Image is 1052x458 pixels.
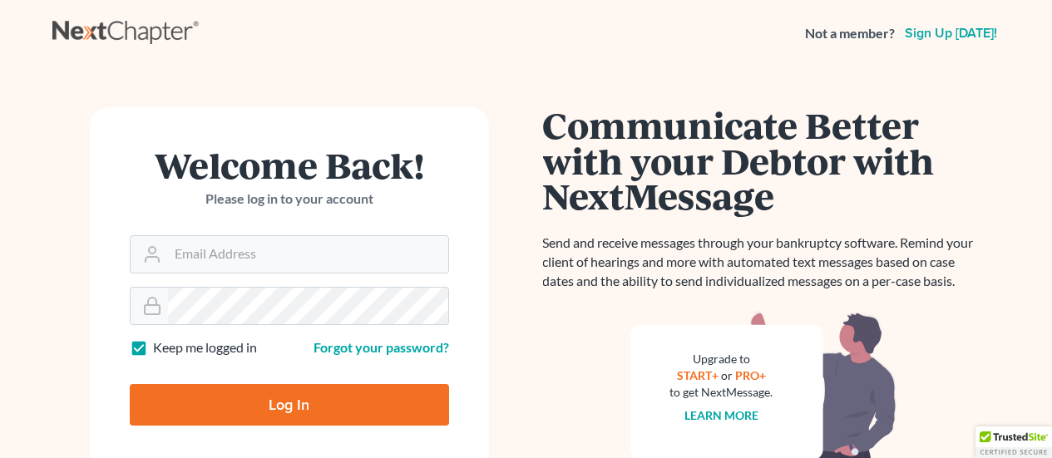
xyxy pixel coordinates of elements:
[153,338,257,357] label: Keep me logged in
[543,234,984,291] p: Send and receive messages through your bankruptcy software. Remind your client of hearings and mo...
[168,236,448,273] input: Email Address
[670,384,773,401] div: to get NextMessage.
[670,351,773,367] div: Upgrade to
[130,190,449,209] p: Please log in to your account
[684,408,758,422] a: Learn more
[901,27,1000,40] a: Sign up [DATE]!
[721,368,733,382] span: or
[130,384,449,426] input: Log In
[805,24,895,43] strong: Not a member?
[130,147,449,183] h1: Welcome Back!
[314,339,449,355] a: Forgot your password?
[735,368,766,382] a: PRO+
[975,426,1052,458] div: TrustedSite Certified
[677,368,719,382] a: START+
[543,107,984,214] h1: Communicate Better with your Debtor with NextMessage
